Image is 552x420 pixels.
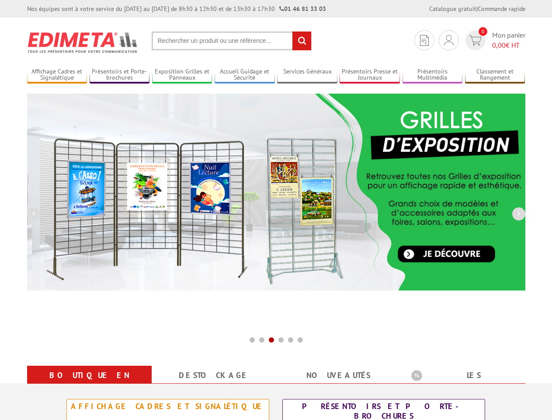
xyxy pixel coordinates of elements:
[69,402,267,411] div: Affichage Cadres et Signalétique
[420,35,429,46] img: devis rapide
[444,35,454,45] img: devis rapide
[429,4,525,13] div: |
[465,68,525,82] a: Classement et Rangement
[292,31,311,50] input: rechercher
[215,68,275,82] a: Accueil Guidage et Sécurité
[411,367,521,385] b: Les promotions
[479,27,487,36] span: 0
[27,26,139,59] img: Présentoir, panneau, stand - Edimeta - PLV, affichage, mobilier bureau, entreprise
[152,68,212,82] a: Exposition Grilles et Panneaux
[463,30,525,50] a: devis rapide 0 Mon panier 0,00€ HT
[478,5,525,13] a: Commande rapide
[411,367,515,399] a: Les promotions
[38,367,141,399] a: Boutique en ligne
[90,68,150,82] a: Présentoirs et Porte-brochures
[469,35,482,45] img: devis rapide
[162,367,266,383] a: Destockage
[152,31,312,50] input: Rechercher un produit ou une référence...
[429,5,476,13] a: Catalogue gratuit
[492,30,525,50] span: Mon panier
[279,5,326,13] strong: 01 46 81 33 03
[492,40,525,50] span: € HT
[403,68,463,82] a: Présentoirs Multimédia
[340,68,400,82] a: Présentoirs Presse et Journaux
[287,367,390,383] a: nouveautés
[27,68,87,82] a: Affichage Cadres et Signalétique
[27,4,326,13] div: Nos équipes sont à votre service du [DATE] au [DATE] de 8h30 à 12h30 et de 13h30 à 17h30
[492,41,506,49] span: 0,00
[277,68,337,82] a: Services Généraux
